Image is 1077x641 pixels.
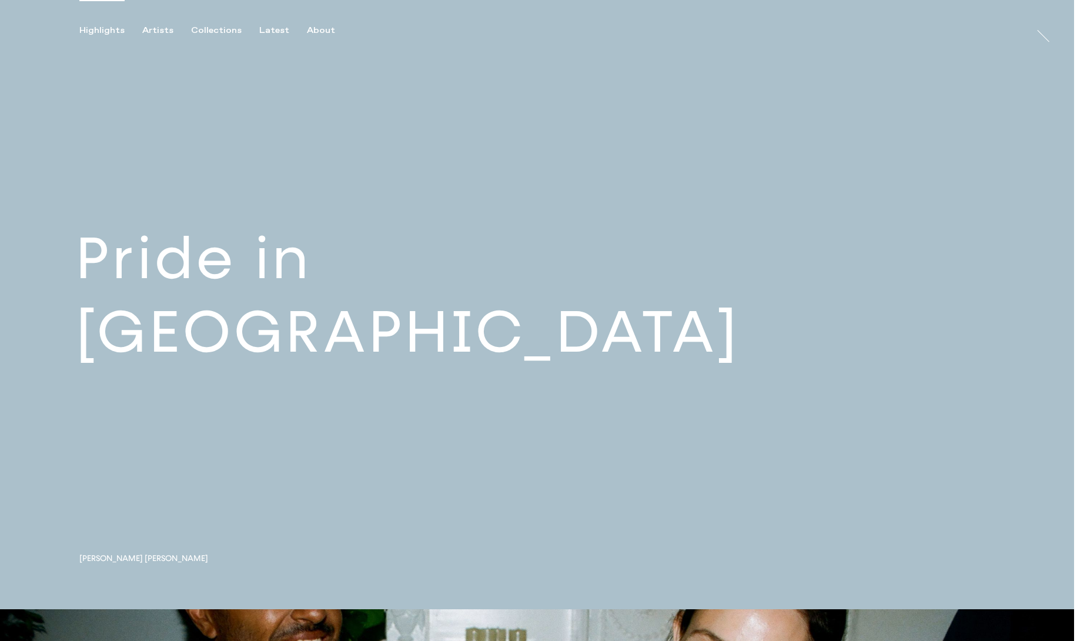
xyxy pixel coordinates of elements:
[142,25,191,36] button: Artists
[142,25,173,36] div: Artists
[259,25,307,36] button: Latest
[259,25,289,36] div: Latest
[79,25,142,36] button: Highlights
[191,25,242,36] div: Collections
[307,25,335,36] div: About
[307,25,353,36] button: About
[79,25,125,36] div: Highlights
[191,25,259,36] button: Collections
